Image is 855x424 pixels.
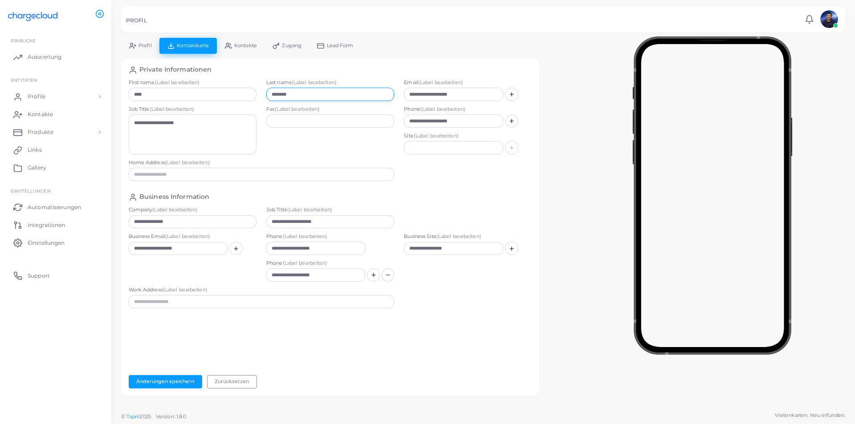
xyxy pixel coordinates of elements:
span: Auswertung [28,53,61,61]
span: (Label bearbeiten) [163,287,208,293]
span: Kontaktkarte [177,43,209,48]
span: (Label bearbeiten) [165,159,210,166]
span: (Label bearbeiten) [418,79,463,85]
label: Phone [404,106,532,113]
a: Gallery [7,159,105,177]
a: Automatisierungen [7,198,105,216]
span: Profil [138,43,152,48]
button: Zurücksetzen [207,375,257,388]
label: Last name [266,79,394,86]
label: Business Site [404,233,532,240]
img: logo [8,8,57,25]
span: Einstellungen [28,239,65,247]
span: Produkte [28,128,53,136]
a: Tapni [126,413,140,420]
span: EINBLICKE [11,38,36,43]
span: (Label bearbeiten) [275,106,320,112]
span: (Label bearbeiten) [165,233,210,239]
label: Job Title [266,206,394,214]
a: Kontakte [7,105,105,123]
span: (Label bearbeiten) [436,233,481,239]
button: Änderungen speichern [129,375,202,388]
span: (Label bearbeiten) [292,79,337,85]
a: Einstellungen [7,234,105,251]
span: 2025 [139,413,151,420]
span: (Label bearbeiten) [420,106,465,112]
span: Zugang [282,43,301,48]
span: Kontakte [28,110,53,118]
span: (Label bearbeiten) [150,106,195,112]
a: Auswertung [7,48,105,66]
span: (Label bearbeiten) [155,79,200,85]
span: Gallery [28,164,46,172]
label: Business Email [129,233,256,240]
span: Kontakte [234,43,257,48]
label: Site [404,133,532,140]
img: phone-mock.b55596b7.png [632,36,792,355]
span: Integrationen [28,221,65,229]
label: Phone [266,233,394,240]
a: Profile [7,88,105,105]
label: First name [129,79,256,86]
h4: Business Information [139,193,209,202]
label: Email [404,79,532,86]
label: Work Address [129,287,395,294]
a: Support [7,267,105,284]
span: Profile [28,93,45,101]
span: Automatisierungen [28,203,81,211]
label: Home Address [129,159,395,166]
h4: Private Informationen [139,66,212,74]
label: Job Title [129,106,256,113]
span: Support [28,272,50,280]
span: (Label bearbeiten) [414,133,459,139]
span: (Label bearbeiten) [283,233,328,239]
span: (Label bearbeiten) [152,206,197,213]
a: Integrationen [7,216,105,234]
span: (Label bearbeiten) [283,260,328,266]
label: Company [129,206,256,214]
span: Lead Form [327,43,354,48]
span: (Label bearbeiten) [287,206,332,213]
h5: PROFIL [126,17,147,24]
span: ENTITÄTEN [11,77,37,83]
label: Phone [266,260,394,267]
span: Version: 1.8.0 [156,413,187,420]
span: Links [28,146,42,154]
span: Einstellungen [11,188,50,194]
span: © [121,413,186,420]
label: Fax [266,106,394,113]
span: Visitenkarten. Neu erfunden. [775,412,845,419]
a: Produkte [7,123,105,141]
a: Links [7,141,105,159]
